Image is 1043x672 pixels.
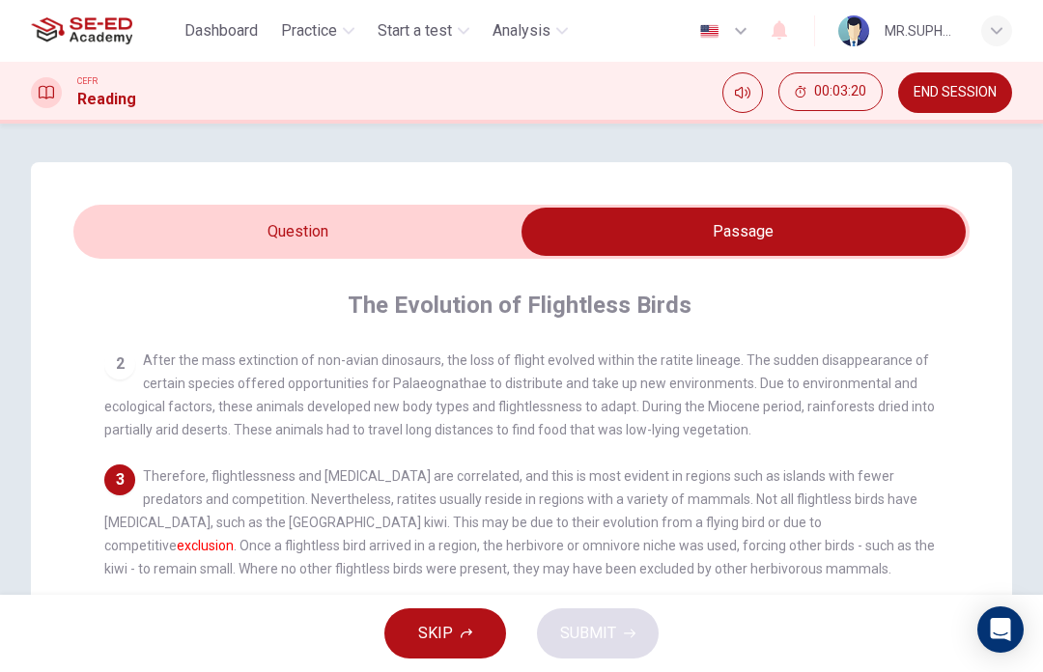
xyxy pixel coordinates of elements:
[722,72,763,113] div: Mute
[898,72,1012,113] button: END SESSION
[697,24,721,39] img: en
[838,15,869,46] img: Profile picture
[273,14,362,48] button: Practice
[104,464,135,495] div: 3
[378,19,452,42] span: Start a test
[885,19,958,42] div: MR.SUPHAKRIT CHITPAISAN
[184,19,258,42] span: Dashboard
[384,608,506,658] button: SKIP
[977,606,1024,653] div: Open Intercom Messenger
[914,85,997,100] span: END SESSION
[778,72,883,111] button: 00:03:20
[104,349,135,379] div: 2
[485,14,576,48] button: Analysis
[814,84,866,99] span: 00:03:20
[370,14,477,48] button: Start a test
[104,352,935,437] span: After the mass extinction of non-avian dinosaurs, the loss of flight evolved within the ratite li...
[77,88,136,111] h1: Reading
[493,19,550,42] span: Analysis
[77,74,98,88] span: CEFR
[31,12,132,50] img: SE-ED Academy logo
[778,72,883,113] div: Hide
[348,290,691,321] h4: The Evolution of Flightless Birds
[31,12,177,50] a: SE-ED Academy logo
[418,620,453,647] span: SKIP
[104,468,935,576] span: Therefore, flightlessness and [MEDICAL_DATA] are correlated, and this is most evident in regions ...
[177,538,234,553] font: exclusion
[281,19,337,42] span: Practice
[177,14,266,48] button: Dashboard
